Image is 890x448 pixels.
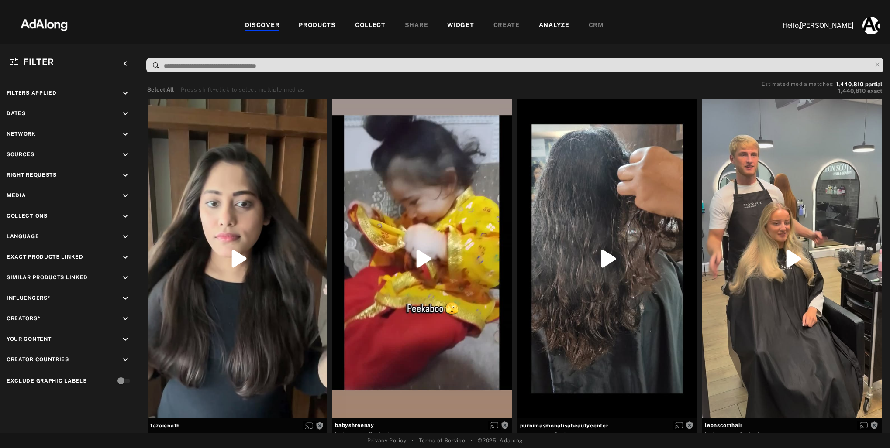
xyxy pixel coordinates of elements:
[471,437,473,445] span: •
[860,15,882,37] button: Account settings
[7,131,36,137] span: Network
[121,273,130,283] i: keyboard_arrow_down
[673,421,686,430] button: Enable diffusion on this media
[7,254,83,260] span: Exact Products Linked
[836,82,882,87] button: 1,440,810partial
[121,314,130,324] i: keyboard_arrow_down
[121,253,130,262] i: keyboard_arrow_down
[121,89,130,98] i: keyboard_arrow_down
[7,192,26,198] span: Media
[121,294,130,303] i: keyboard_arrow_down
[686,422,693,428] span: Rights not requested
[7,377,86,385] div: Exclude Graphic Labels
[121,335,130,344] i: keyboard_arrow_down
[501,422,509,428] span: Rights not requested
[303,421,316,430] button: Enable diffusion on this media
[316,422,324,428] span: Rights not requested
[447,21,474,31] div: WIDGET
[6,11,83,37] img: 63233d7d88ed69de3c212112c67096b6.png
[762,81,834,87] span: Estimated media matches:
[7,90,57,96] span: Filters applied
[7,172,57,178] span: Right Requests
[121,355,130,365] i: keyboard_arrow_down
[7,295,50,301] span: Influencers*
[7,274,88,280] span: Similar Products Linked
[121,171,130,180] i: keyboard_arrow_down
[412,437,414,445] span: •
[7,315,40,321] span: Creators*
[862,17,880,34] img: AAuE7mCcxfrEYqyvOQj0JEqcpTTBGQ1n7nJRUNytqTeM
[147,85,174,94] button: Select All
[121,212,130,221] i: keyboard_arrow_down
[121,150,130,160] i: keyboard_arrow_down
[299,21,336,31] div: PRODUCTS
[181,85,304,94] div: Press shift+click to select multiple medias
[121,109,130,119] i: keyboard_arrow_down
[367,437,407,445] a: Privacy Policy
[539,21,569,31] div: ANALYZE
[7,213,48,219] span: Collections
[493,21,520,31] div: CREATE
[478,437,523,445] span: © 2025 - Adalong
[245,21,280,31] div: DISCOVER
[23,57,54,67] span: Filter
[150,422,324,430] span: tazaienath
[355,21,386,31] div: COLLECT
[762,87,882,96] button: 1,440,810exact
[857,421,870,430] button: Enable diffusion on this media
[7,110,26,116] span: Dates
[488,421,501,430] button: Enable diffusion on this media
[838,88,866,94] span: 1,440,810
[405,21,428,31] div: SHARE
[705,421,879,429] span: leonscotthair
[121,59,130,68] i: keyboard_arrow_left
[121,130,130,139] i: keyboard_arrow_down
[7,233,39,239] span: Language
[7,356,69,363] span: Creator Countries
[121,191,130,201] i: keyboard_arrow_down
[7,336,51,342] span: Your Content
[766,21,853,31] p: Hello, [PERSON_NAME]
[836,81,863,88] span: 1,440,810
[870,422,878,428] span: Rights not requested
[7,151,34,157] span: Sources
[335,421,509,429] span: babyshreenay
[419,437,465,445] a: Terms of Service
[520,422,694,430] span: purnimasmonalisabeautycenter
[121,232,130,242] i: keyboard_arrow_down
[589,21,604,31] div: CRM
